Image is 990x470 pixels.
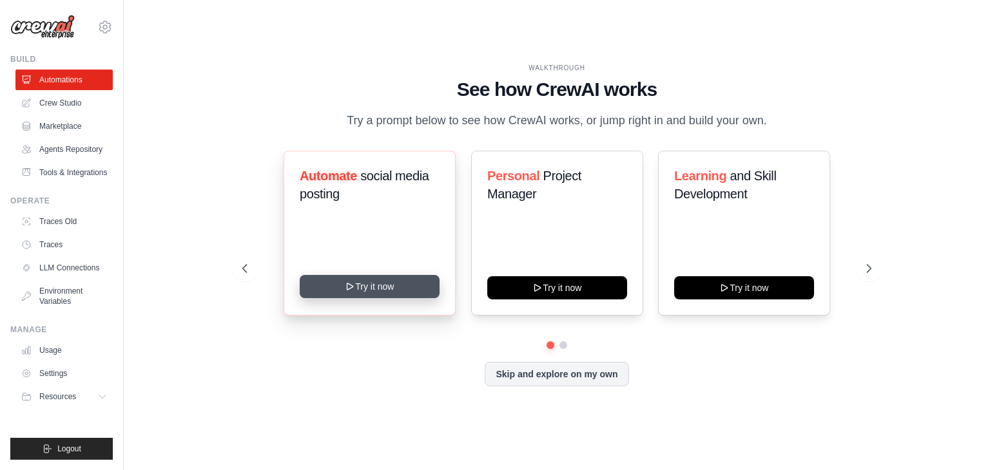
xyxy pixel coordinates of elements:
button: Try it now [300,275,440,298]
span: Project Manager [487,169,581,201]
button: Try it now [674,276,814,299]
div: WALKTHROUGH [242,63,871,73]
span: Automate [300,169,357,183]
div: Build [10,54,113,64]
span: Learning [674,169,726,183]
a: LLM Connections [15,258,113,278]
a: Environment Variables [15,281,113,312]
a: Usage [15,340,113,361]
div: Operate [10,196,113,206]
a: Traces [15,234,113,255]
button: Resources [15,386,113,407]
a: Tools & Integrations [15,162,113,183]
button: Skip and explore on my own [485,362,628,386]
span: Logout [57,444,81,454]
img: Logo [10,15,75,39]
button: Logout [10,438,113,460]
span: Resources [39,391,76,402]
p: Try a prompt below to see how CrewAI works, or jump right in and build your own. [340,111,773,130]
span: Personal [487,169,539,183]
h1: See how CrewAI works [242,78,871,101]
span: social media posting [300,169,429,201]
div: Manage [10,324,113,335]
a: Agents Repository [15,139,113,160]
a: Crew Studio [15,93,113,113]
a: Automations [15,70,113,90]
a: Marketplace [15,116,113,136]
a: Traces Old [15,211,113,232]
a: Settings [15,363,113,384]
button: Try it now [487,276,627,299]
